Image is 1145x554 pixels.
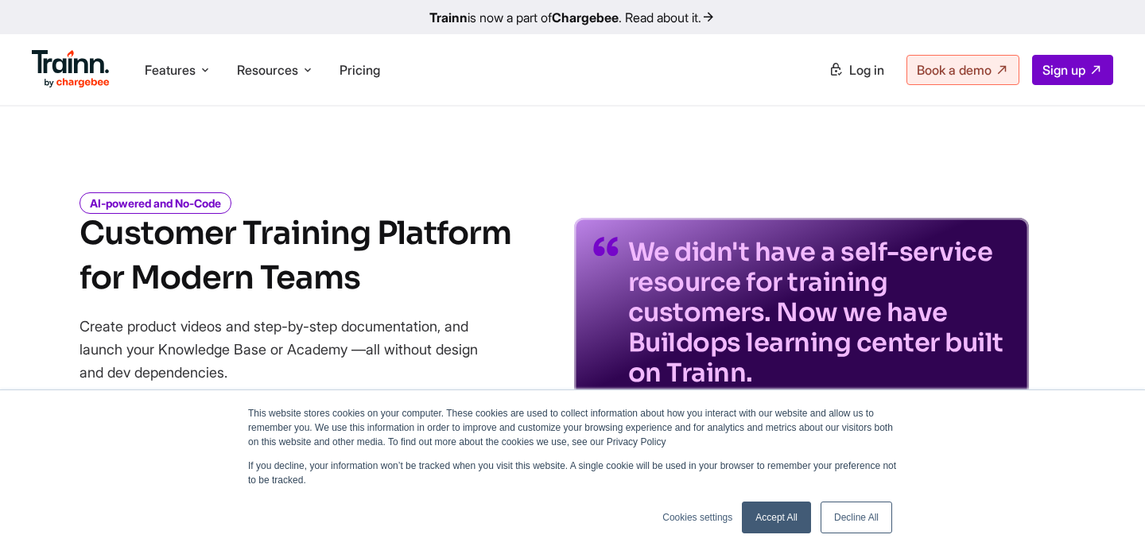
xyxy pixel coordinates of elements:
b: Chargebee [552,10,619,25]
a: Pricing [340,62,380,78]
a: Decline All [821,502,892,533]
p: This website stores cookies on your computer. These cookies are used to collect information about... [248,406,897,449]
span: Log in [849,62,884,78]
i: AI-powered and No-Code [80,192,231,214]
a: Book a demo [906,55,1019,85]
img: quotes-purple.41a7099.svg [593,237,619,256]
span: Resources [237,61,298,79]
h1: Customer Training Platform for Modern Teams [80,211,511,300]
span: Features [145,61,196,79]
p: If you decline, your information won’t be tracked when you visit this website. A single cookie wi... [248,459,897,487]
a: Log in [819,56,894,84]
span: Book a demo [917,62,992,78]
span: Sign up [1042,62,1085,78]
p: We didn't have a self-service resource for training customers. Now we have Buildops learning cent... [628,237,1010,388]
img: Trainn Logo [32,50,110,88]
a: Sign up [1032,55,1113,85]
a: Cookies settings [662,510,732,525]
b: Trainn [429,10,468,25]
a: Accept All [742,502,811,533]
p: Create product videos and step-by-step documentation, and launch your Knowledge Base or Academy —... [80,315,501,384]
